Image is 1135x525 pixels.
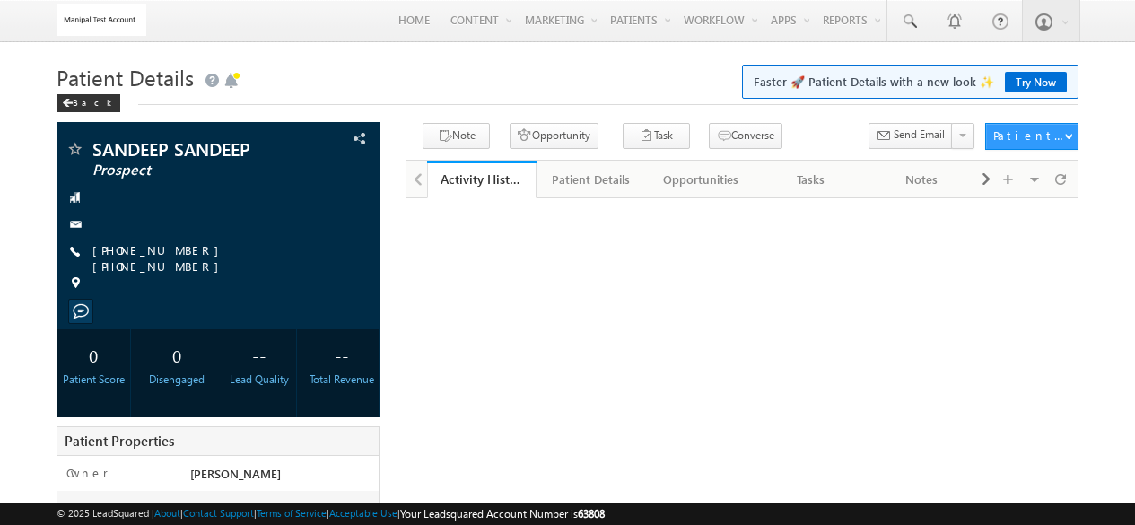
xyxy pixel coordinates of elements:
[144,372,209,388] div: Disengaged
[647,161,757,198] a: Opportunities
[57,93,129,109] a: Back
[92,242,228,258] a: [PHONE_NUMBER]
[61,338,126,372] div: 0
[57,94,120,112] div: Back
[186,500,379,525] div: No
[61,372,126,388] div: Patient Score
[92,258,228,274] a: [PHONE_NUMBER]
[57,505,605,522] span: © 2025 LeadSquared | | | | |
[423,123,490,149] button: Note
[154,507,180,519] a: About
[537,161,647,198] a: Patient Details
[578,507,605,521] span: 63808
[257,507,327,519] a: Terms of Service
[427,161,537,197] li: Activity History
[985,123,1078,150] button: Patient Actions
[757,161,868,198] a: Tasks
[881,169,961,190] div: Notes
[92,162,291,179] span: Prospect
[92,140,291,158] span: SANDEEP SANDEEP
[190,466,281,481] span: [PERSON_NAME]
[144,338,209,372] div: 0
[227,338,292,372] div: --
[551,169,631,190] div: Patient Details
[400,507,605,521] span: Your Leadsquared Account Number is
[427,161,537,198] a: Activity History
[661,169,741,190] div: Opportunities
[754,73,1067,91] span: Faster 🚀 Patient Details with a new look ✨
[57,4,146,36] img: Custom Logo
[441,171,524,188] div: Activity History
[66,465,109,481] label: Owner
[310,372,374,388] div: Total Revenue
[623,123,690,149] button: Task
[772,169,851,190] div: Tasks
[993,127,1070,144] div: Patient Actions
[329,507,397,519] a: Acceptable Use
[894,127,945,143] span: Send Email
[1005,72,1067,92] a: Try Now
[227,372,292,388] div: Lead Quality
[867,161,977,198] a: Notes
[310,338,374,372] div: --
[57,63,194,92] span: Patient Details
[709,123,782,149] button: Converse
[510,123,598,149] button: Opportunity
[183,507,254,519] a: Contact Support
[65,432,174,450] span: Patient Properties
[869,123,953,149] button: Send Email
